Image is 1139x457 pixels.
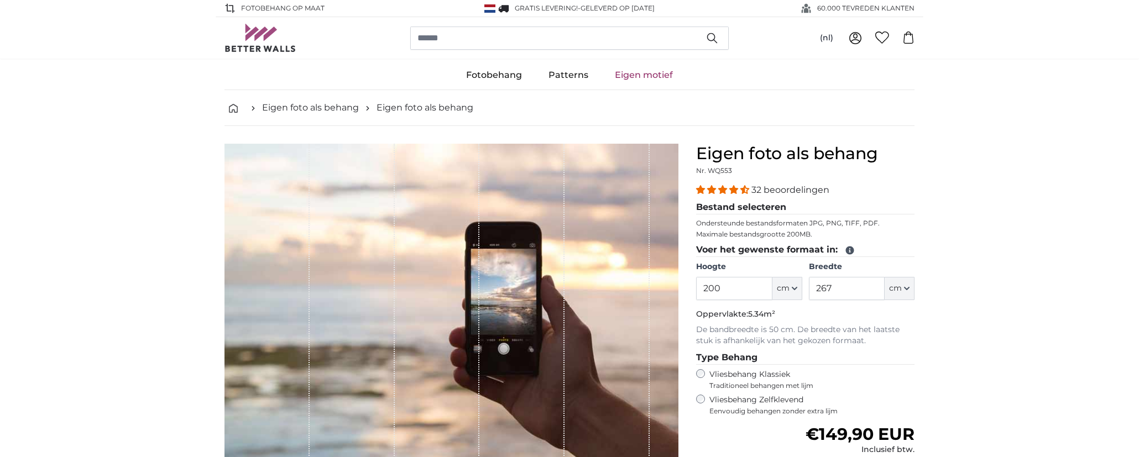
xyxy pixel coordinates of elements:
[811,28,842,48] button: (nl)
[535,61,602,90] a: Patterns
[748,309,775,319] span: 5.34m²
[696,351,915,365] legend: Type Behang
[751,185,829,195] span: 32 beoordelingen
[777,283,790,294] span: cm
[696,144,915,164] h1: Eigen foto als behang
[696,230,915,239] p: Maximale bestandsgrootte 200MB.
[709,381,894,390] span: Traditioneel behangen met lijm
[709,395,915,416] label: Vliesbehang Zelfklevend
[809,261,915,272] label: Breedte
[241,3,325,13] span: FOTOBEHANG OP MAAT
[453,61,535,90] a: Fotobehang
[377,101,473,114] a: Eigen foto als behang
[806,424,915,444] span: €149,90 EUR
[581,4,655,12] span: Geleverd op [DATE]
[889,283,902,294] span: cm
[515,4,578,12] span: GRATIS levering!
[806,444,915,455] div: Inclusief btw.
[696,185,751,195] span: 4.31 stars
[224,90,915,126] nav: breadcrumbs
[696,261,802,272] label: Hoogte
[696,219,915,228] p: Ondersteunde bestandsformaten JPG, PNG, TIFF, PDF.
[885,277,915,300] button: cm
[817,3,915,13] span: 60.000 TEVREDEN KLANTEN
[224,24,296,52] img: Betterwalls
[709,407,915,416] span: Eenvoudig behangen zonder extra lijm
[578,4,655,12] span: -
[262,101,359,114] a: Eigen foto als behang
[772,277,802,300] button: cm
[484,4,495,13] img: Nederland
[709,369,894,390] label: Vliesbehang Klassiek
[696,309,915,320] p: Oppervlakte:
[696,324,915,346] p: De bandbreedte is 50 cm. De breedte van het laatste stuk is afhankelijk van het gekozen formaat.
[696,166,732,175] span: Nr. WQ553
[696,243,915,257] legend: Voer het gewenste formaat in:
[602,61,686,90] a: Eigen motief
[696,201,915,214] legend: Bestand selecteren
